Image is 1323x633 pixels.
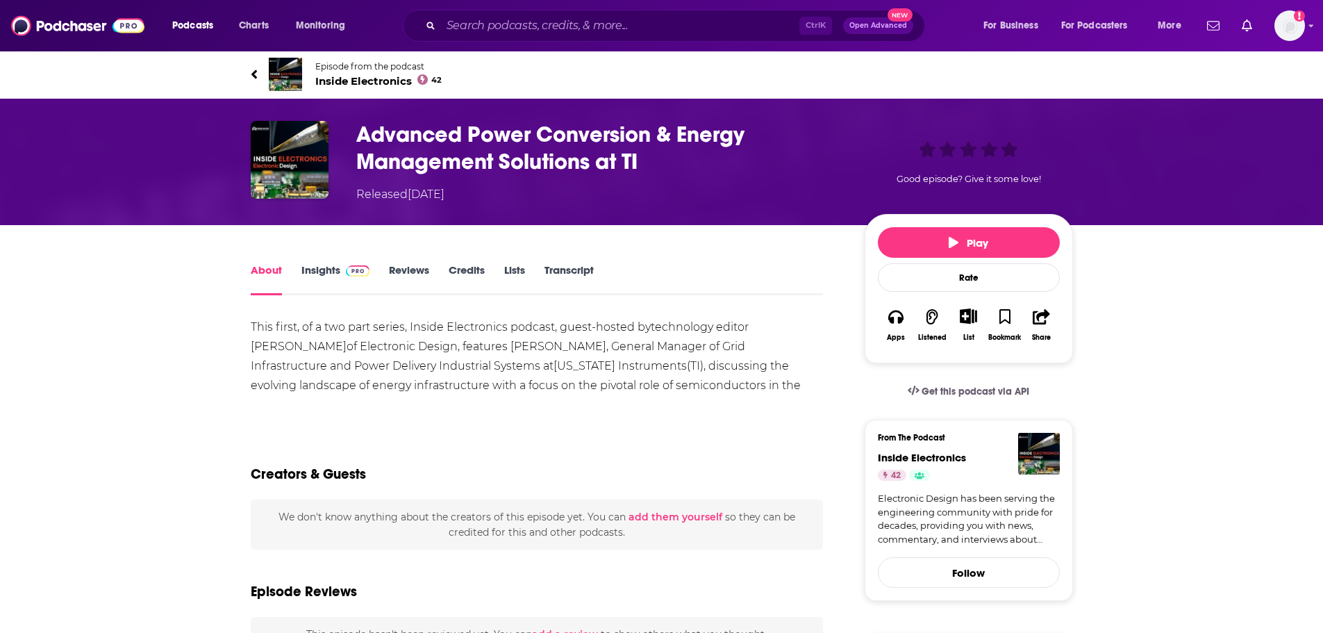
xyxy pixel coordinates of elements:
div: Listened [918,334,947,342]
img: Advanced Power Conversion & Energy Management Solutions at TI [251,121,328,199]
span: Ctrl K [799,17,832,35]
a: Lists [504,263,525,295]
a: Get this podcast via API [897,375,1041,409]
span: Monitoring [296,16,345,35]
div: Rate [878,263,1060,292]
span: Charts [239,16,269,35]
button: Apps [878,299,914,350]
h3: Episode Reviews [251,583,357,600]
span: New [888,8,913,22]
button: open menu [163,15,231,37]
button: open menu [1148,15,1199,37]
a: Electronic Design has been serving the engineering community with pride for decades, providing yo... [878,492,1060,546]
button: Open AdvancedNew [843,17,913,34]
button: Play [878,227,1060,258]
button: Follow [878,557,1060,588]
span: Good episode? Give it some love! [897,174,1041,184]
img: User Profile [1274,10,1305,41]
a: InsightsPodchaser Pro [301,263,370,295]
button: Show More Button [954,309,983,324]
span: Podcasts [172,16,213,35]
div: Show More ButtonList [950,299,986,350]
div: Apps [887,334,905,342]
h2: Creators & Guests [251,466,366,483]
a: Inside Electronics [878,451,966,464]
span: Logged in as gracewagner [1274,10,1305,41]
span: More [1158,16,1181,35]
a: Transcript [544,263,594,295]
svg: Add a profile image [1294,10,1305,22]
div: Search podcasts, credits, & more... [416,10,938,42]
h1: Advanced Power Conversion & Energy Management Solutions at TI [356,121,842,175]
button: open menu [974,15,1056,37]
a: Show notifications dropdown [1236,14,1258,38]
div: Bookmark [988,334,1021,342]
img: Podchaser Pro [346,265,370,277]
span: We don't know anything about the creators of this episode yet . You can so they can be credited f... [278,511,795,539]
a: Inside ElectronicsEpisode from the podcastInside Electronics42 [251,58,1073,91]
button: Listened [914,299,950,350]
a: 42 [878,470,906,481]
div: Share [1032,334,1051,342]
button: add them yourself [629,511,722,523]
button: Share [1023,299,1059,350]
button: open menu [286,15,363,37]
a: Show notifications dropdown [1201,14,1225,38]
div: List [963,333,974,342]
span: Play [949,236,988,249]
img: Inside Electronics [269,58,302,91]
button: Show profile menu [1274,10,1305,41]
button: Bookmark [987,299,1023,350]
span: 42 [431,77,442,83]
a: Charts [230,15,277,37]
a: About [251,263,282,295]
a: [US_STATE] Instruments [554,359,687,372]
span: Inside Electronics [315,74,442,88]
span: For Business [983,16,1038,35]
a: Reviews [389,263,429,295]
img: Inside Electronics [1018,433,1060,475]
img: Podchaser - Follow, Share and Rate Podcasts [11,13,144,39]
div: This first, of a two part series, Inside Electronics podcast, guest-hosted by of Electronic Desig... [251,318,824,415]
input: Search podcasts, credits, & more... [441,15,799,37]
span: Episode from the podcast [315,61,442,72]
span: For Podcasters [1061,16,1128,35]
button: open menu [1052,15,1148,37]
div: Released [DATE] [356,186,444,203]
span: Open Advanced [849,22,907,29]
span: Get this podcast via API [922,386,1029,397]
span: 42 [891,469,901,483]
h3: From The Podcast [878,433,1049,443]
a: Credits [449,263,485,295]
